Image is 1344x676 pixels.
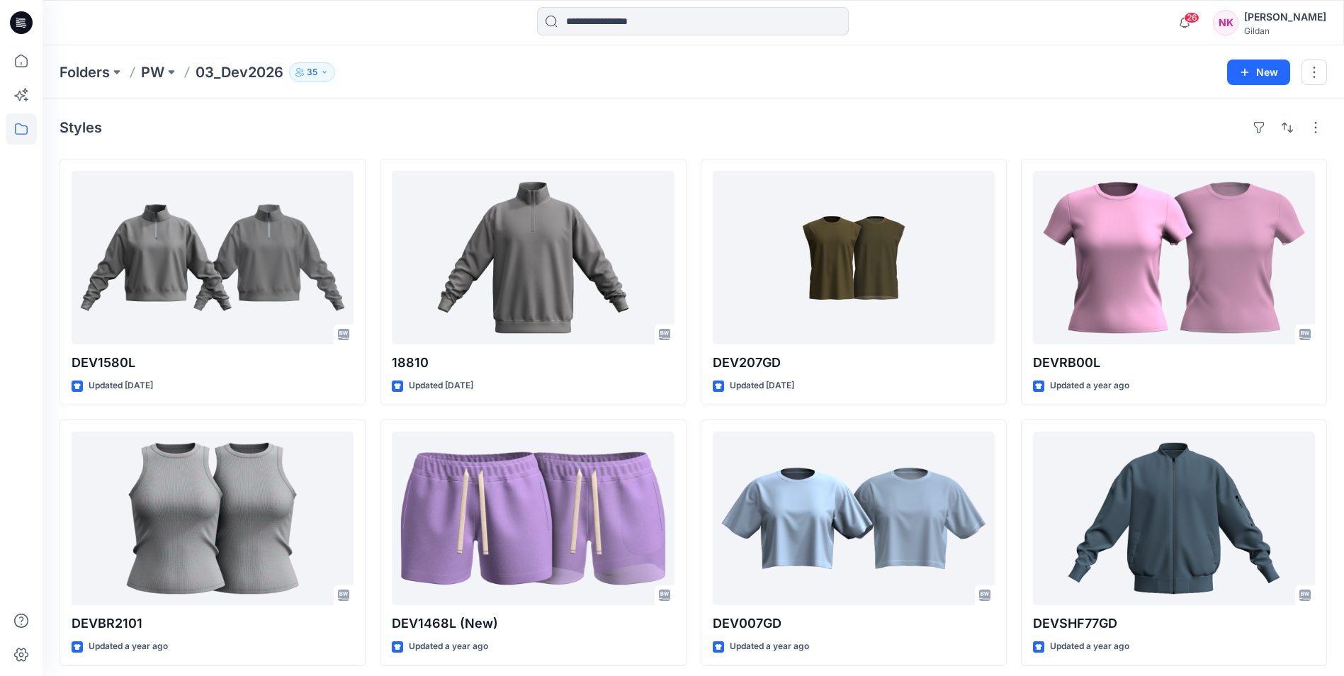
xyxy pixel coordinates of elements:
[409,639,488,654] p: Updated a year ago
[1227,60,1290,85] button: New
[730,639,809,654] p: Updated a year ago
[141,62,164,82] a: PW
[72,614,354,633] p: DEVBR2101
[1244,9,1326,26] div: [PERSON_NAME]
[289,62,335,82] button: 35
[392,614,674,633] p: DEV1468L (New)
[1213,10,1238,35] div: NK
[196,62,283,82] p: 03_Dev2026
[713,432,995,605] a: DEV007GD
[1033,432,1315,605] a: DEVSHF77GD
[72,432,354,605] a: DEVBR2101
[713,171,995,344] a: DEV207GD
[307,64,317,80] p: 35
[89,639,168,654] p: Updated a year ago
[1244,26,1326,36] div: Gildan
[409,378,473,393] p: Updated [DATE]
[392,171,674,344] a: 18810
[60,62,110,82] a: Folders
[60,119,102,136] h4: Styles
[72,353,354,373] p: DEV1580L
[1050,639,1129,654] p: Updated a year ago
[1033,614,1315,633] p: DEVSHF77GD
[392,432,674,605] a: DEV1468L (New)
[1033,353,1315,373] p: DEVRB00L
[730,378,794,393] p: Updated [DATE]
[89,378,153,393] p: Updated [DATE]
[72,171,354,344] a: DEV1580L
[1184,12,1199,23] span: 26
[1033,171,1315,344] a: DEVRB00L
[713,614,995,633] p: DEV007GD
[713,353,995,373] p: DEV207GD
[1050,378,1129,393] p: Updated a year ago
[392,353,674,373] p: 18810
